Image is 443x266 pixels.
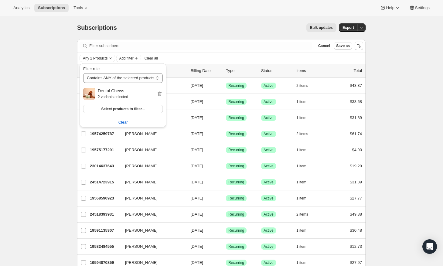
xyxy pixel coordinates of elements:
[228,228,244,233] span: Recurring
[77,24,117,31] span: Subscriptions
[90,147,120,153] p: 19575177291
[121,161,182,171] button: [PERSON_NAME]
[296,148,306,152] span: 1 item
[13,5,29,10] span: Analytics
[350,196,362,200] span: $27.77
[405,4,433,12] button: Settings
[191,115,203,120] span: [DATE]
[90,146,362,154] div: 19575177291[PERSON_NAME][DATE]SuccessRecurringSuccessActive1 item$4.90
[350,260,362,265] span: $27.97
[90,260,120,266] p: 19594870859
[296,180,306,185] span: 1 item
[296,228,306,233] span: 1 item
[296,130,315,138] button: 2 items
[121,145,182,155] button: [PERSON_NAME]
[296,178,313,186] button: 1 item
[339,23,358,32] button: Export
[296,210,315,219] button: 2 items
[142,55,160,62] button: Clear all
[261,68,291,74] p: Status
[350,212,362,217] span: $49.88
[296,244,306,249] span: 1 item
[350,164,362,168] span: $19.29
[38,5,65,10] span: Subscriptions
[296,196,306,201] span: 1 item
[118,119,128,125] span: Clear
[90,130,362,138] div: 19574259787[PERSON_NAME][DATE]SuccessRecurringSuccessActive2 items$61.74
[90,178,362,186] div: 24514723915[PERSON_NAME][DATE]SuccessRecurringSuccessActive1 item$31.89
[264,228,274,233] span: Active
[350,99,362,104] span: $33.68
[228,164,244,169] span: Recurring
[350,131,362,136] span: $61.74
[350,83,362,88] span: $43.87
[107,55,114,62] button: Clear
[90,227,120,234] p: 19591135307
[296,114,313,122] button: 1 item
[296,242,313,251] button: 1 item
[350,244,362,249] span: $12.73
[34,4,69,12] button: Subscriptions
[90,97,362,106] div: 23299391563[PERSON_NAME][DATE]SuccessRecurringSuccessActive1 item$33.68
[116,55,141,62] button: Add filter
[334,42,352,49] button: Save as
[228,212,244,217] span: Recurring
[121,242,182,251] button: [PERSON_NAME]
[296,260,306,265] span: 1 item
[121,210,182,219] button: [PERSON_NAME]
[121,226,182,235] button: [PERSON_NAME]
[376,4,404,12] button: Help
[90,195,120,201] p: 19568590923
[121,193,182,203] button: [PERSON_NAME]
[228,148,244,152] span: Recurring
[318,43,330,48] span: Cancel
[191,148,203,152] span: [DATE]
[228,260,244,265] span: Recurring
[264,115,274,120] span: Active
[306,23,336,32] button: Bulk updates
[121,129,182,139] button: [PERSON_NAME]
[296,146,313,154] button: 1 item
[415,5,430,10] span: Settings
[228,83,244,88] span: Recurring
[145,56,158,61] span: Clear all
[90,226,362,235] div: 19591135307[PERSON_NAME][DATE]SuccessRecurringSuccessActive1 item$30.48
[191,131,203,136] span: [DATE]
[125,179,158,185] span: [PERSON_NAME]
[80,118,166,127] button: Clear subscription product filter
[350,115,362,120] span: $31.89
[90,114,362,122] div: 24504664139[PERSON_NAME][DATE]SuccessRecurringSuccessActive1 item$31.89
[342,25,354,30] span: Export
[90,242,362,251] div: 19582484555[PERSON_NAME][DATE]SuccessRecurringSuccessActive1 item$12.73
[121,177,182,187] button: [PERSON_NAME]
[98,88,157,94] h2: Dental Chews
[10,4,33,12] button: Analytics
[228,99,244,104] span: Recurring
[90,211,120,217] p: 24518393931
[264,212,274,217] span: Active
[386,5,394,10] span: Help
[90,194,362,203] div: 19568590923[PERSON_NAME][DATE]SuccessRecurringSuccessActive1 item$27.77
[125,195,158,201] span: [PERSON_NAME]
[264,244,274,249] span: Active
[354,68,362,74] p: Total
[191,68,221,74] p: Billing Date
[264,99,274,104] span: Active
[119,56,133,61] span: Add filter
[264,83,274,88] span: Active
[191,260,203,265] span: [DATE]
[350,228,362,233] span: $30.48
[191,99,203,104] span: [DATE]
[89,42,312,50] input: Filter subscribers
[296,131,308,136] span: 2 items
[264,131,274,136] span: Active
[73,5,83,10] span: Tools
[98,94,157,100] p: 2 variants selected
[264,148,274,152] span: Active
[226,68,256,74] div: Type
[336,43,350,48] span: Save as
[83,66,100,71] span: Filter rule
[90,244,120,250] p: 19582484555
[90,81,362,90] div: 19571933259[PERSON_NAME][DATE]SuccessRecurringSuccessActive2 items$43.87
[125,147,158,153] span: [PERSON_NAME]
